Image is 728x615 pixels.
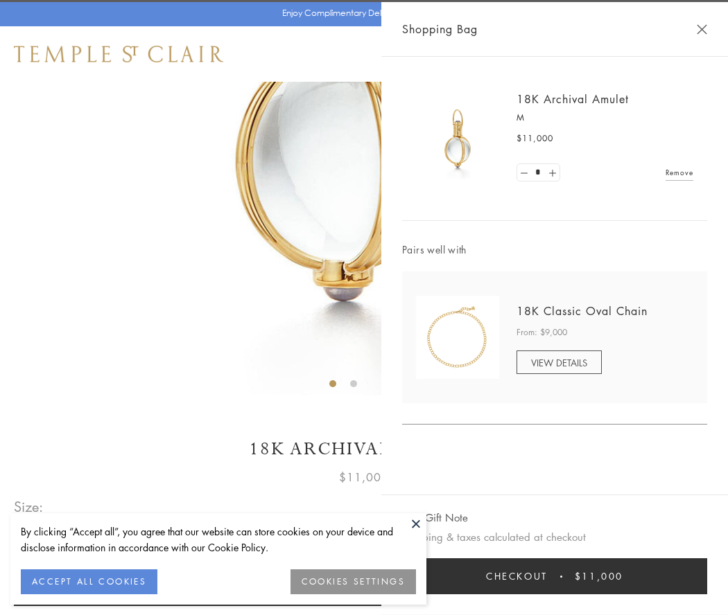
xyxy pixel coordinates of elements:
[697,24,707,35] button: Close Shopping Bag
[517,111,693,125] p: M
[531,356,587,369] span: VIEW DETAILS
[517,132,553,145] span: $11,000
[402,20,478,38] span: Shopping Bag
[21,569,157,594] button: ACCEPT ALL COOKIES
[545,164,559,181] a: Set quantity to 2
[14,46,223,62] img: Temple St. Clair
[402,558,707,594] button: Checkout $11,000
[14,495,44,518] span: Size:
[339,468,389,486] span: $11,000
[291,569,416,594] button: COOKIES SETTINGS
[21,524,416,555] div: By clicking “Accept all”, you agree that our website can store cookies on your device and disclos...
[402,242,707,258] span: Pairs well with
[517,326,567,339] span: From: $9,000
[282,6,440,20] p: Enjoy Complimentary Delivery & Returns
[575,569,623,584] span: $11,000
[517,303,648,319] a: 18K Classic Oval Chain
[416,97,499,180] img: 18K Archival Amulet
[486,569,548,584] span: Checkout
[14,437,714,461] h1: 18K Archival Amulet
[402,509,468,526] button: Add Gift Note
[666,165,693,180] a: Remove
[517,164,531,181] a: Set quantity to 0
[402,528,707,546] p: Shipping & taxes calculated at checkout
[416,296,499,379] img: N88865-OV18
[517,91,629,107] a: 18K Archival Amulet
[517,350,602,374] a: VIEW DETAILS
